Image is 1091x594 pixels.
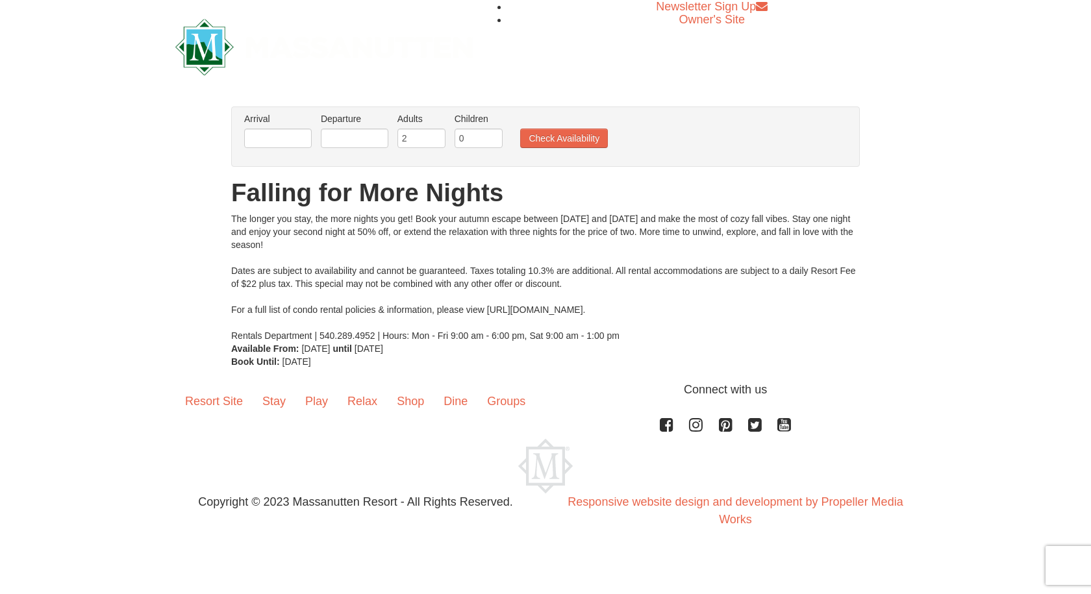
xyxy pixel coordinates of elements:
[231,212,860,342] div: The longer you stay, the more nights you get! Book your autumn escape between [DATE] and [DATE] a...
[175,381,253,421] a: Resort Site
[355,343,383,354] span: [DATE]
[253,381,295,421] a: Stay
[321,112,388,125] label: Departure
[231,343,299,354] strong: Available From:
[520,129,608,148] button: Check Availability
[175,30,473,60] a: Massanutten Resort
[295,381,338,421] a: Play
[679,13,745,26] a: Owner's Site
[244,112,312,125] label: Arrival
[166,493,545,511] p: Copyright © 2023 Massanutten Resort - All Rights Reserved.
[301,343,330,354] span: [DATE]
[338,381,387,421] a: Relax
[568,495,903,526] a: Responsive website design and development by Propeller Media Works
[477,381,535,421] a: Groups
[175,381,916,399] p: Connect with us
[332,343,352,354] strong: until
[282,356,311,367] span: [DATE]
[455,112,503,125] label: Children
[518,439,573,493] img: Massanutten Resort Logo
[231,356,280,367] strong: Book Until:
[387,381,434,421] a: Shop
[397,112,445,125] label: Adults
[231,180,860,206] h1: Falling for More Nights
[434,381,477,421] a: Dine
[175,19,473,75] img: Massanutten Resort Logo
